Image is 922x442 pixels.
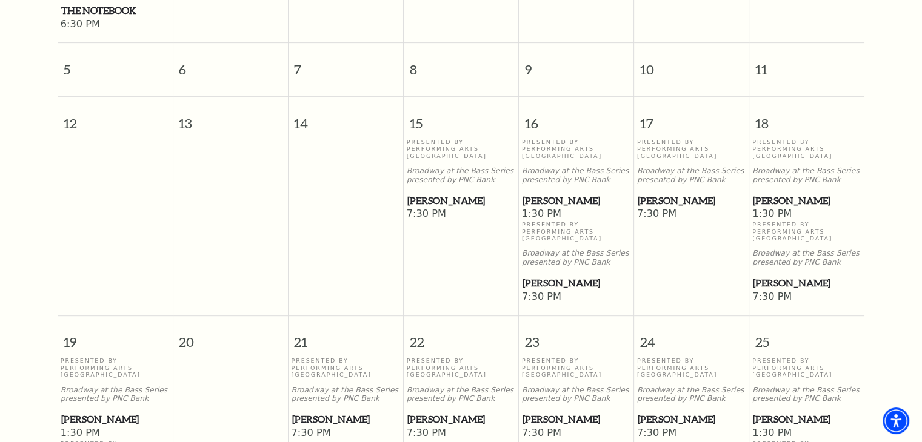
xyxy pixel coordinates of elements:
a: Hamilton [752,412,861,427]
a: Hamilton [61,412,170,427]
span: 7:30 PM [407,427,516,440]
a: Hamilton [522,412,631,427]
p: Presented By Performing Arts [GEOGRAPHIC_DATA] [752,357,861,378]
span: 16 [519,97,633,139]
span: [PERSON_NAME] [753,193,861,208]
span: 10 [634,43,749,85]
p: Broadway at the Bass Series presented by PNC Bank [61,386,170,404]
p: Broadway at the Bass Series presented by PNC Bank [522,386,631,404]
span: 7:30 PM [752,291,861,304]
span: 13 [173,97,288,139]
p: Broadway at the Bass Series presented by PNC Bank [637,167,746,185]
span: The Notebook [61,3,169,18]
p: Broadway at the Bass Series presented by PNC Bank [407,386,516,404]
span: [PERSON_NAME] [638,193,746,208]
p: Presented By Performing Arts [GEOGRAPHIC_DATA] [292,357,401,378]
span: [PERSON_NAME] [407,193,515,208]
span: [PERSON_NAME] [523,275,630,291]
span: 7:30 PM [637,427,746,440]
span: 7 [289,43,403,85]
p: Presented By Performing Arts [GEOGRAPHIC_DATA] [752,221,861,242]
p: Broadway at the Bass Series presented by PNC Bank [522,249,631,267]
p: Presented By Performing Arts [GEOGRAPHIC_DATA] [637,139,746,159]
a: Hamilton [752,193,861,208]
p: Broadway at the Bass Series presented by PNC Bank [752,167,861,185]
a: The Notebook [61,3,170,18]
span: 15 [404,97,518,139]
span: [PERSON_NAME] [753,412,861,427]
a: Hamilton [407,193,516,208]
span: 23 [519,316,633,358]
div: Accessibility Menu [883,407,909,434]
span: 6:30 PM [61,18,170,31]
a: Hamilton [522,193,631,208]
span: 5 [58,43,173,85]
p: Broadway at the Bass Series presented by PNC Bank [752,249,861,267]
a: Hamilton [637,412,746,427]
span: 14 [289,97,403,139]
span: [PERSON_NAME] [523,412,630,427]
span: 21 [289,316,403,358]
p: Presented By Performing Arts [GEOGRAPHIC_DATA] [752,139,861,159]
p: Presented By Performing Arts [GEOGRAPHIC_DATA] [637,357,746,378]
span: 1:30 PM [752,427,861,440]
p: Broadway at the Bass Series presented by PNC Bank [292,386,401,404]
span: 7:30 PM [637,208,746,221]
p: Presented By Performing Arts [GEOGRAPHIC_DATA] [522,221,631,242]
p: Presented By Performing Arts [GEOGRAPHIC_DATA] [61,357,170,378]
span: 7:30 PM [522,427,631,440]
a: Hamilton [637,193,746,208]
a: Hamilton [752,275,861,291]
span: 8 [404,43,518,85]
span: 6 [173,43,288,85]
a: Hamilton [522,275,631,291]
p: Broadway at the Bass Series presented by PNC Bank [752,386,861,404]
p: Presented By Performing Arts [GEOGRAPHIC_DATA] [407,357,516,378]
span: 7:30 PM [292,427,401,440]
span: 17 [634,97,749,139]
span: 20 [173,316,288,358]
span: 7:30 PM [522,291,631,304]
span: 12 [58,97,173,139]
p: Presented By Performing Arts [GEOGRAPHIC_DATA] [522,139,631,159]
span: [PERSON_NAME] [407,412,515,427]
a: Hamilton [407,412,516,427]
span: 25 [749,316,864,358]
span: [PERSON_NAME] [523,193,630,208]
a: Hamilton [292,412,401,427]
span: 18 [749,97,864,139]
span: 22 [404,316,518,358]
p: Broadway at the Bass Series presented by PNC Bank [522,167,631,185]
span: [PERSON_NAME] [61,412,169,427]
span: [PERSON_NAME] [292,412,400,427]
span: [PERSON_NAME] [638,412,746,427]
p: Presented By Performing Arts [GEOGRAPHIC_DATA] [522,357,631,378]
span: 7:30 PM [407,208,516,221]
span: 24 [634,316,749,358]
p: Broadway at the Bass Series presented by PNC Bank [637,386,746,404]
span: [PERSON_NAME] [753,275,861,291]
p: Broadway at the Bass Series presented by PNC Bank [407,167,516,185]
p: Presented By Performing Arts [GEOGRAPHIC_DATA] [407,139,516,159]
span: 1:30 PM [752,208,861,221]
span: 11 [749,43,864,85]
span: 9 [519,43,633,85]
span: 1:30 PM [522,208,631,221]
span: 19 [58,316,173,358]
span: 1:30 PM [61,427,170,440]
